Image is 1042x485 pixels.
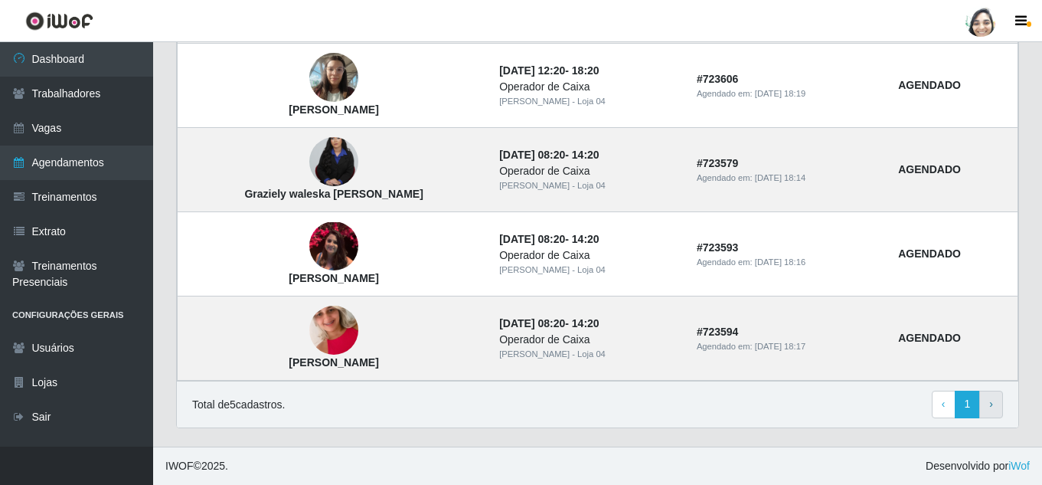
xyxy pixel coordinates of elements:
strong: - [499,233,599,245]
time: 14:20 [572,149,599,161]
time: [DATE] 18:17 [755,342,805,351]
div: Operador de Caixa [499,332,678,348]
strong: # 723594 [697,326,739,338]
strong: - [499,64,599,77]
time: [DATE] 18:14 [755,173,805,182]
div: [PERSON_NAME] - Loja 04 [499,179,678,192]
strong: AGENDADO [898,247,961,260]
strong: Graziely waleska [PERSON_NAME] [244,188,423,200]
time: [DATE] 08:20 [499,317,565,329]
strong: # 723606 [697,73,739,85]
div: Agendado em: [697,172,880,185]
time: [DATE] 12:20 [499,64,565,77]
div: [PERSON_NAME] - Loja 04 [499,95,678,108]
p: Total de 5 cadastros. [192,397,285,413]
span: › [989,398,993,410]
time: 14:20 [572,233,599,245]
div: Agendado em: [697,340,880,353]
div: [PERSON_NAME] - Loja 04 [499,264,678,277]
strong: [PERSON_NAME] [289,356,378,369]
strong: [PERSON_NAME] [289,103,378,116]
time: [DATE] 08:20 [499,233,565,245]
span: ‹ [942,398,946,410]
img: Stheffany Nascimento da Silva [309,45,358,110]
div: Operador de Caixa [499,247,678,264]
nav: pagination [932,391,1003,418]
time: 14:20 [572,317,599,329]
img: Maria Margarida de Araújo [309,222,358,270]
a: Next [979,391,1003,418]
time: 18:20 [572,64,599,77]
a: 1 [955,391,981,418]
strong: AGENDADO [898,79,961,91]
span: IWOF [165,460,194,472]
strong: # 723593 [697,241,739,254]
span: © 2025 . [165,458,228,474]
strong: AGENDADO [898,163,961,175]
img: Patrícia Rodrigues dos santos [309,287,358,375]
strong: AGENDADO [898,332,961,344]
strong: - [499,149,599,161]
time: [DATE] 18:16 [755,257,805,267]
div: Agendado em: [697,87,880,100]
strong: # 723579 [697,157,739,169]
a: Previous [932,391,955,418]
div: [PERSON_NAME] - Loja 04 [499,348,678,361]
div: Operador de Caixa [499,79,678,95]
span: Desenvolvido por [926,458,1030,474]
strong: - [499,317,599,329]
time: [DATE] 18:19 [755,89,805,98]
img: Graziely waleska cortez ribeiro [309,125,358,198]
div: Agendado em: [697,256,880,269]
div: Operador de Caixa [499,163,678,179]
time: [DATE] 08:20 [499,149,565,161]
img: CoreUI Logo [25,11,93,31]
a: iWof [1008,460,1030,472]
strong: [PERSON_NAME] [289,272,378,284]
